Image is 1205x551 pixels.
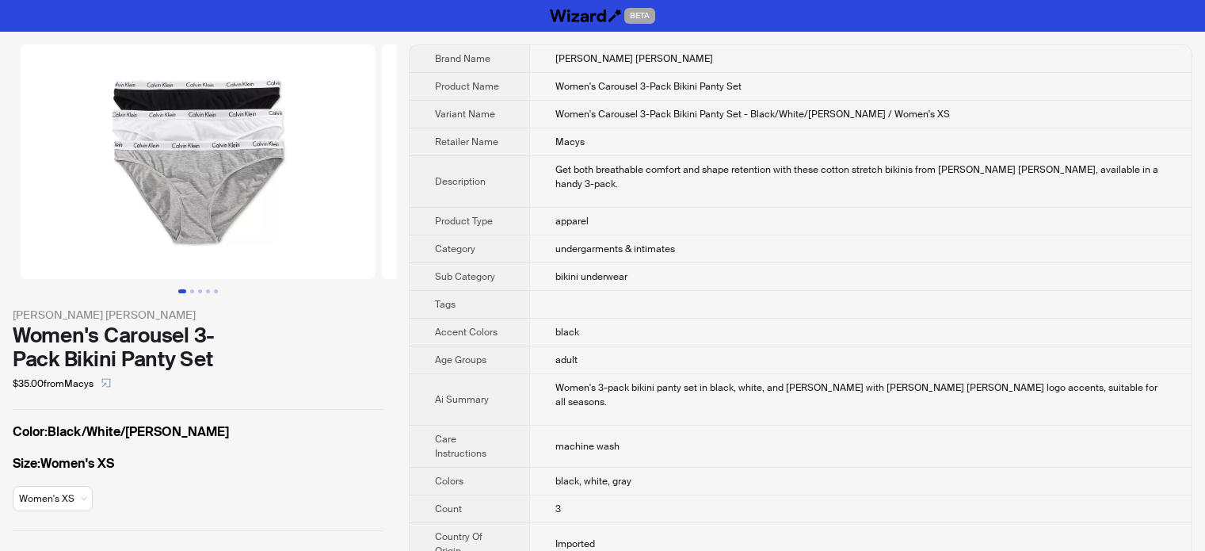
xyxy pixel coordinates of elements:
[555,440,620,453] span: machine wash
[19,487,86,511] span: available
[382,44,737,279] img: Women's Carousel 3-Pack Bikini Panty Set Women's Carousel 3-Pack Bikini Panty Set - Black/White/G...
[555,108,950,121] span: Women's Carousel 3-Pack Bikini Panty Set - Black/White/[PERSON_NAME] / Women's XS
[555,475,631,488] span: black, white, gray
[555,538,595,550] span: Imported
[435,243,475,255] span: Category
[21,44,376,279] img: Women's Carousel 3-Pack Bikini Panty Set Women's Carousel 3-Pack Bikini Panty Set - Black/White/G...
[555,52,713,65] span: [PERSON_NAME] [PERSON_NAME]
[435,298,456,311] span: Tags
[435,270,495,283] span: Sub Category
[555,243,675,255] span: undergarments & intimates
[214,289,218,293] button: Go to slide 5
[206,289,210,293] button: Go to slide 4
[178,289,186,293] button: Go to slide 1
[13,323,383,371] div: Women's Carousel 3-Pack Bikini Panty Set
[555,215,589,228] span: apparel
[13,454,383,473] label: Women's XS
[435,52,490,65] span: Brand Name
[13,423,383,442] label: Black/White/[PERSON_NAME]
[435,80,499,93] span: Product Name
[435,326,498,339] span: Accent Colors
[555,503,561,515] span: 3
[624,8,655,24] span: BETA
[435,108,495,121] span: Variant Name
[435,475,463,488] span: Colors
[555,80,742,93] span: Women's Carousel 3-Pack Bikini Panty Set
[435,354,486,366] span: Age Groups
[13,455,40,472] span: Size :
[198,289,202,293] button: Go to slide 3
[13,306,383,323] div: [PERSON_NAME] [PERSON_NAME]
[555,326,579,339] span: black
[190,289,194,293] button: Go to slide 2
[435,433,486,460] span: Care Instructions
[13,423,48,440] span: Color :
[435,175,486,188] span: Description
[555,136,585,148] span: Macys
[13,371,383,396] div: $35.00 from Macys
[435,215,493,228] span: Product Type
[101,378,111,388] span: select
[435,136,498,148] span: Retailer Name
[555,381,1167,409] div: Women's 3-pack bikini panty set in black, white, and gray heather with Calvin Klein logo accents,...
[435,393,489,406] span: Ai Summary
[555,163,1167,191] div: Get both breathable comfort and shape retention with these cotton stretch bikinis from Calvin Kle...
[435,503,462,515] span: Count
[555,270,627,283] span: bikini underwear
[555,354,578,366] span: adult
